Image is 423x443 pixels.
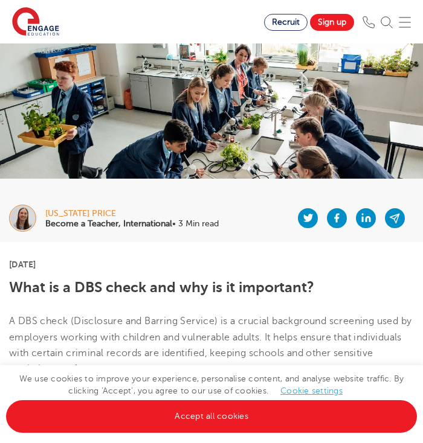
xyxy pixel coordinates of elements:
[272,18,300,27] span: Recruit
[45,219,172,228] b: Become a Teacher, International
[45,220,219,228] p: • 3 Min read
[9,260,414,269] p: [DATE]
[264,14,308,31] a: Recruit
[9,316,412,374] span: A DBS check (Disclosure and Barring Service) is a crucial background screening used by employers ...
[6,400,417,433] a: Accept all cookies
[280,386,343,395] a: Cookie settings
[310,14,354,31] a: Sign up
[381,16,393,28] img: Search
[399,16,411,28] img: Mobile Menu
[363,16,375,28] img: Phone
[6,374,417,421] span: We use cookies to improve your experience, personalise content, and analyse website traffic. By c...
[12,7,59,37] img: Engage Education
[9,279,414,295] h1: What is a DBS check and why is it important?
[45,209,219,218] div: [US_STATE] Price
